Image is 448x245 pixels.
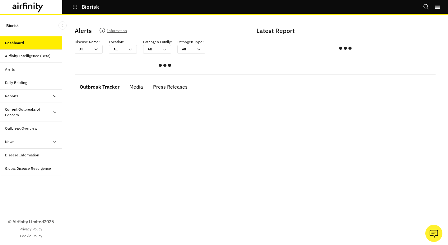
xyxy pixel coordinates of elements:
[177,39,204,45] p: Pathogen Type :
[5,67,15,72] div: Alerts
[5,40,24,46] div: Dashboard
[107,27,127,36] p: Information
[82,4,99,10] p: Biorisk
[425,225,442,242] button: Ask our analysts
[6,20,19,31] p: Biorisk
[153,82,188,91] div: Press Releases
[20,226,42,232] a: Privacy Policy
[5,53,50,59] div: Airfinity Intelligence (Beta)
[20,233,42,239] a: Cookie Policy
[256,26,433,35] p: Latest Report
[143,39,172,45] p: Pathogen Family :
[80,82,119,91] div: Outbreak Tracker
[5,107,52,118] div: Current Outbreaks of Concern
[109,39,124,45] p: Location :
[5,80,27,86] div: Daily Briefing
[58,21,67,30] button: Close Sidebar
[75,39,100,45] p: Disease Name :
[5,166,51,171] div: Global Disease Resurgence
[5,139,14,145] div: News
[423,2,429,12] button: Search
[5,152,39,158] div: Disease Information
[129,82,143,91] div: Media
[8,219,54,225] p: © Airfinity Limited 2025
[5,93,18,99] div: Reports
[5,126,37,131] div: Outbreak Overview
[72,2,99,12] button: Biorisk
[75,26,92,35] p: Alerts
